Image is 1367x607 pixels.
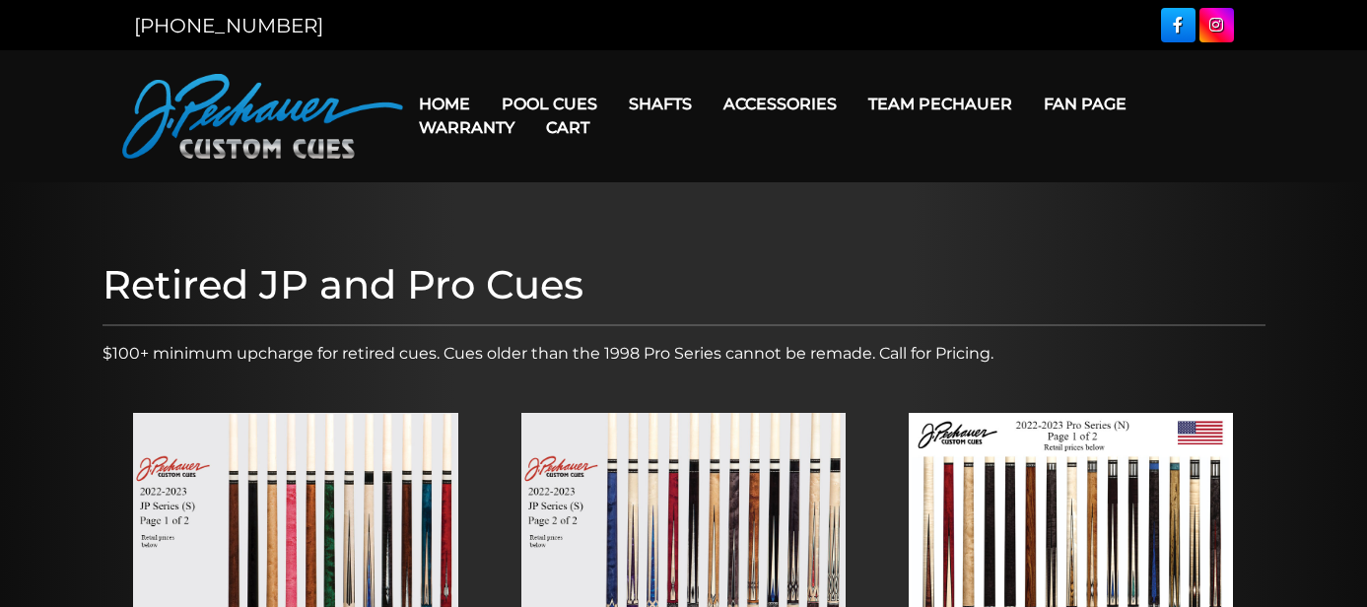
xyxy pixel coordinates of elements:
a: Shafts [613,79,708,129]
a: Team Pechauer [853,79,1028,129]
h1: Retired JP and Pro Cues [103,261,1265,308]
a: Fan Page [1028,79,1142,129]
img: Pechauer Custom Cues [122,74,403,159]
a: Accessories [708,79,853,129]
a: Pool Cues [486,79,613,129]
a: Cart [530,102,605,153]
a: [PHONE_NUMBER] [134,14,323,37]
p: $100+ minimum upcharge for retired cues. Cues older than the 1998 Pro Series cannot be remade. Ca... [103,342,1265,366]
a: Warranty [403,102,530,153]
a: Home [403,79,486,129]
